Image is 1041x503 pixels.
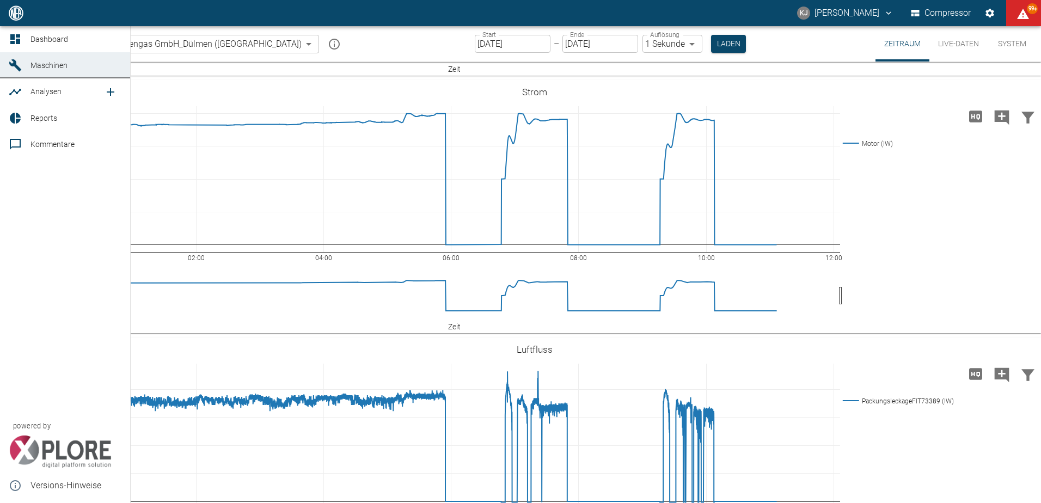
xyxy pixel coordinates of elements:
[1027,3,1038,14] span: 99+
[1015,102,1041,131] button: Daten filtern
[570,30,584,39] label: Ende
[795,3,895,23] button: karljosef.kremers@neuman-esser.com
[475,35,550,53] input: DD.MM.YYYY
[482,30,496,39] label: Start
[562,35,638,53] input: DD.MM.YYYY
[9,435,112,468] img: Xplore Logo
[875,26,929,62] button: Zeitraum
[989,102,1015,131] button: Kommentar hinzufügen
[13,421,51,431] span: powered by
[988,26,1037,62] button: System
[8,5,25,20] img: logo
[963,111,989,121] span: Hohe Auflösung
[1015,360,1041,388] button: Daten filtern
[30,87,62,96] span: Analysen
[30,114,57,122] span: Reports
[323,33,345,55] button: mission info
[30,35,68,44] span: Dashboard
[40,38,302,51] a: 909000631_Thyssengas GmbH_Dülmen ([GEOGRAPHIC_DATA])
[58,38,302,50] span: 909000631_Thyssengas GmbH_Dülmen ([GEOGRAPHIC_DATA])
[554,38,559,50] p: –
[797,7,810,20] div: KJ
[642,35,702,53] div: 1 Sekunde
[963,368,989,378] span: Hohe Auflösung
[980,3,1000,23] button: Einstellungen
[909,3,973,23] button: Compressor
[989,360,1015,388] button: Kommentar hinzufügen
[30,61,68,70] span: Maschinen
[711,35,746,53] button: Laden
[929,26,988,62] button: Live-Daten
[30,479,121,492] span: Versions-Hinweise
[100,81,121,103] a: new /analyses/list/0
[650,30,679,39] label: Auflösung
[30,140,75,149] span: Kommentare
[113,62,121,70] a: new /machines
